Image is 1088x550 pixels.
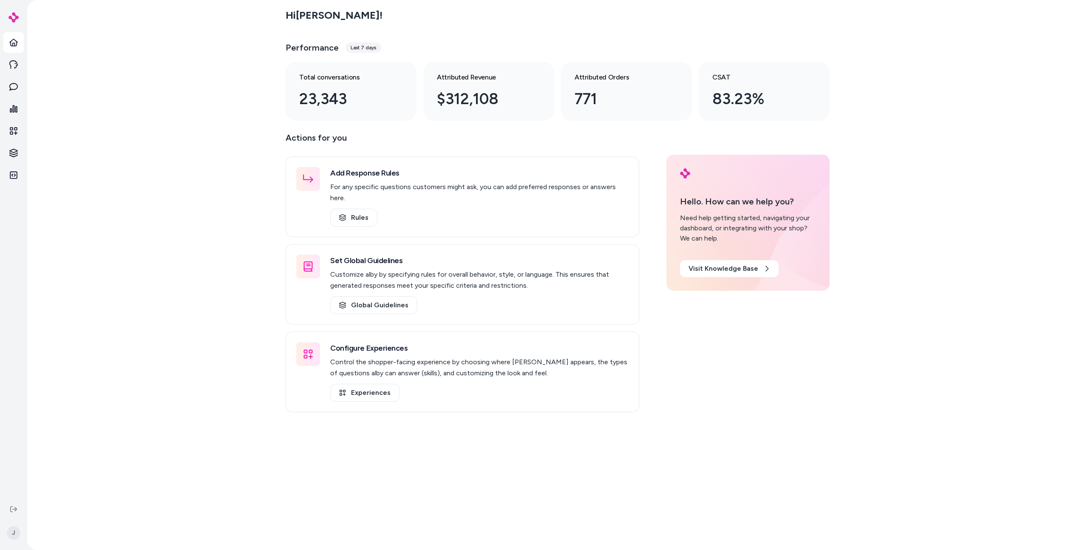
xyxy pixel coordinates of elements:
div: Last 7 days [346,43,381,53]
h3: Configure Experiences [330,342,629,354]
img: alby Logo [680,168,690,179]
p: Actions for you [286,131,639,151]
h3: Performance [286,42,339,54]
p: For any specific questions customers might ask, you can add preferred responses or answers here. [330,181,629,204]
a: Attributed Revenue $312,108 [423,62,554,121]
div: 83.23% [712,88,802,111]
a: Global Guidelines [330,296,417,314]
span: J [7,526,20,540]
h3: Set Global Guidelines [330,255,629,266]
h3: Add Response Rules [330,167,629,179]
button: J [5,519,22,547]
p: Customize alby by specifying rules for overall behavior, style, or language. This ensures that ge... [330,269,629,291]
h3: CSAT [712,72,802,82]
h2: Hi [PERSON_NAME] ! [286,9,382,22]
h3: Attributed Revenue [437,72,527,82]
div: 771 [575,88,665,111]
div: 23,343 [299,88,389,111]
a: CSAT 83.23% [699,62,830,121]
img: alby Logo [8,12,19,23]
a: Attributed Orders 771 [561,62,692,121]
a: Total conversations 23,343 [286,62,416,121]
a: Rules [330,209,377,227]
a: Experiences [330,384,399,402]
h3: Attributed Orders [575,72,665,82]
div: Need help getting started, navigating your dashboard, or integrating with your shop? We can help. [680,213,816,244]
a: Visit Knowledge Base [680,260,779,277]
h3: Total conversations [299,72,389,82]
p: Hello. How can we help you? [680,195,816,208]
div: $312,108 [437,88,527,111]
p: Control the shopper-facing experience by choosing where [PERSON_NAME] appears, the types of quest... [330,357,629,379]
